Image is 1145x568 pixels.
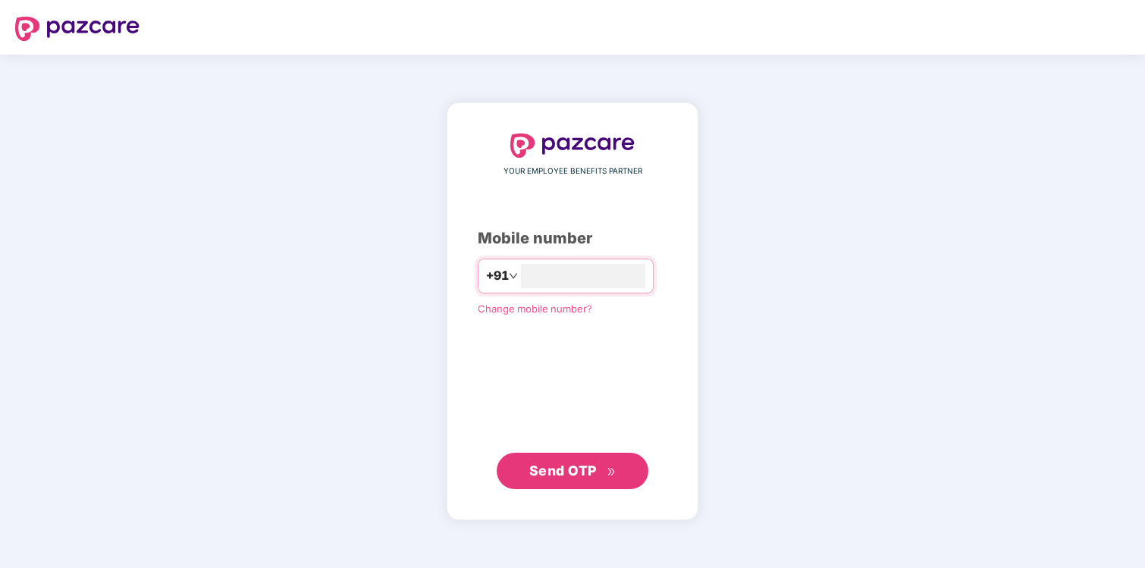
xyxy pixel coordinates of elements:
[15,17,140,41] img: logo
[529,463,597,479] span: Send OTP
[497,453,648,489] button: Send OTPdouble-right
[478,227,667,250] div: Mobile number
[607,467,616,477] span: double-right
[478,303,592,315] a: Change mobile number?
[509,271,518,281] span: down
[503,165,642,177] span: YOUR EMPLOYEE BENEFITS PARTNER
[486,266,509,285] span: +91
[510,133,635,158] img: logo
